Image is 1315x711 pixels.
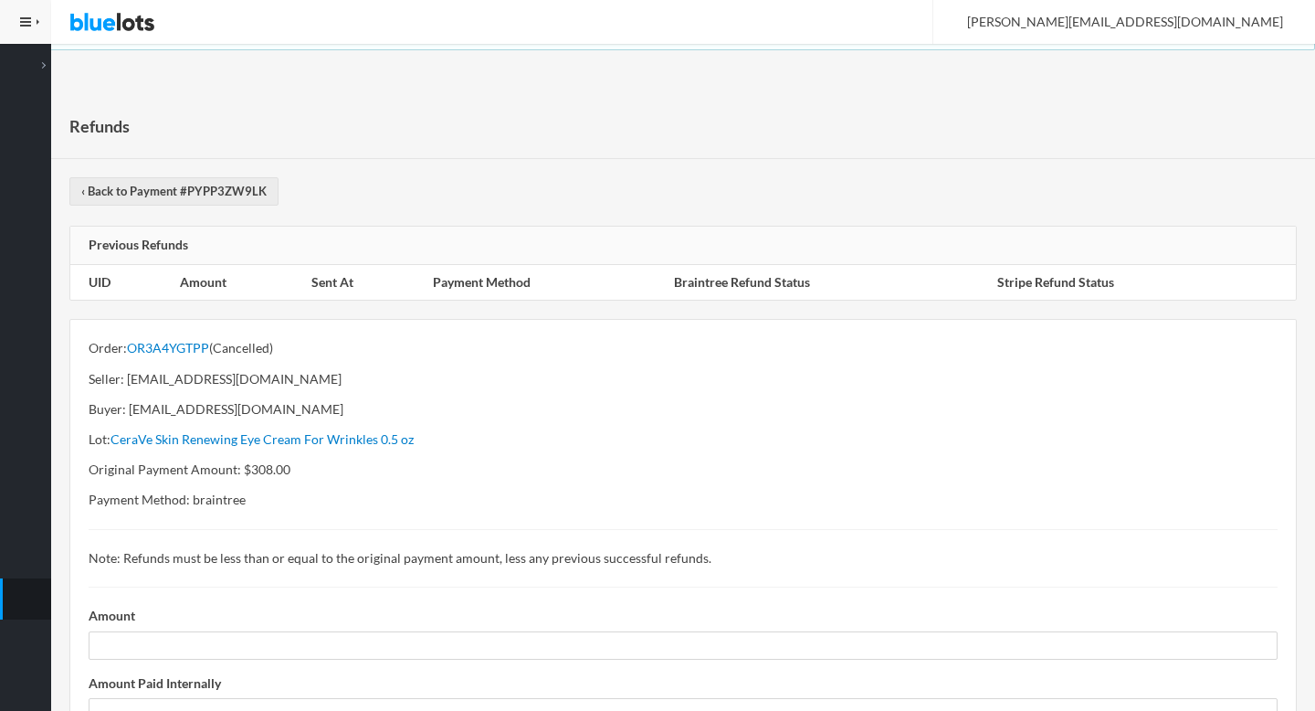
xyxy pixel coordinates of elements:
[89,674,221,695] label: Amount Paid Internally
[89,338,1278,359] p: Order: (Cancelled)
[127,340,209,355] a: OR3A4YGTPP
[990,265,1296,301] th: Stripe Refund Status
[89,606,135,627] label: Amount
[69,112,130,140] h1: Refunds
[70,227,1296,265] div: Previous Refunds
[89,399,1278,420] p: Buyer: [EMAIL_ADDRESS][DOMAIN_NAME]
[89,369,1278,390] p: Seller: [EMAIL_ADDRESS][DOMAIN_NAME]
[70,265,173,301] th: UID
[89,430,1278,451] p: Lot:
[69,177,279,206] a: ‹ Back to Payment #PYPP3ZW9LK
[304,265,426,301] th: Sent At
[89,490,1278,511] p: Payment Method: braintree
[667,265,990,301] th: Braintree Refund Status
[173,265,304,301] th: Amount
[89,460,1278,481] p: Original Payment Amount: $308.00
[110,431,414,447] a: CeraVe Skin Renewing Eye Cream For Wrinkles 0.5 oz
[947,14,1283,29] span: [PERSON_NAME][EMAIL_ADDRESS][DOMAIN_NAME]
[426,265,667,301] th: Payment Method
